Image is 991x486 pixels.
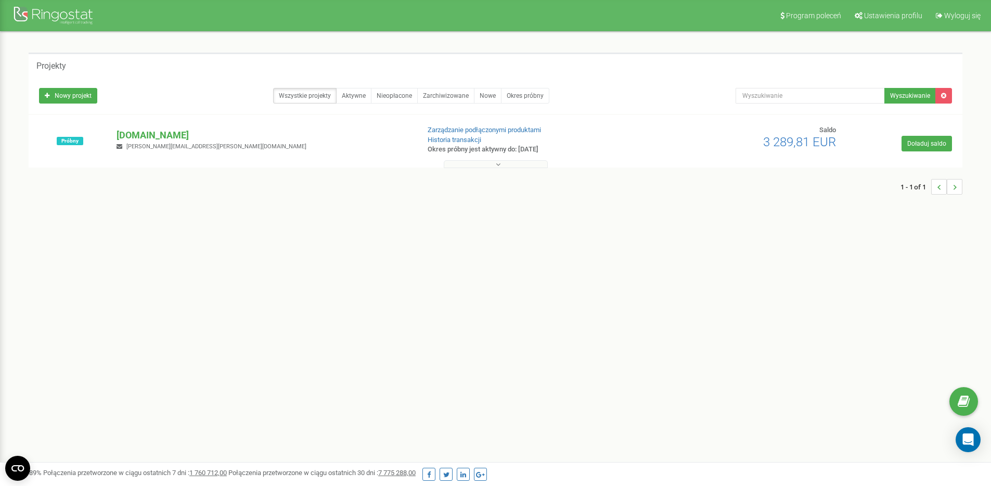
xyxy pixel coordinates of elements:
u: 1 760 712,00 [189,469,227,477]
span: Połączenia przetworzone w ciągu ostatnich 30 dni : [228,469,416,477]
p: [DOMAIN_NAME] [117,129,410,142]
span: Saldo [819,126,836,134]
button: Wyszukiwanie [884,88,936,104]
a: Okres próbny [501,88,549,104]
h5: Projekty [36,61,66,71]
span: Ustawienia profilu [864,11,922,20]
a: Nowe [474,88,501,104]
a: Nieopłacone [371,88,418,104]
nav: ... [900,169,962,205]
a: Wszystkie projekty [273,88,337,104]
a: Zarchiwizowane [417,88,474,104]
span: [PERSON_NAME][EMAIL_ADDRESS][PERSON_NAME][DOMAIN_NAME] [126,143,306,150]
a: Zarządzanie podłączonymi produktami [428,126,541,134]
a: Aktywne [336,88,371,104]
span: Wyloguj się [944,11,981,20]
button: Open CMP widget [5,456,30,481]
a: Nowy projekt [39,88,97,104]
p: Okres próbny jest aktywny do: [DATE] [428,145,644,155]
span: 3 289,81 EUR [763,135,836,149]
span: Próbny [57,137,83,145]
u: 7 775 288,00 [378,469,416,477]
div: Open Intercom Messenger [956,427,981,452]
input: Wyszukiwanie [736,88,885,104]
span: Połączenia przetworzone w ciągu ostatnich 7 dni : [43,469,227,477]
a: Doładuj saldo [902,136,952,151]
span: Program poleceń [786,11,841,20]
span: 1 - 1 of 1 [900,179,931,195]
a: Historia transakcji [428,136,481,144]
